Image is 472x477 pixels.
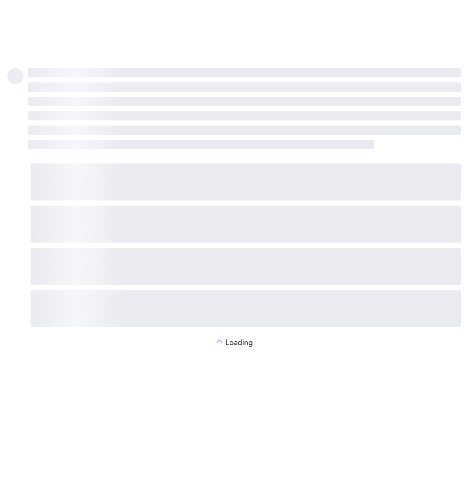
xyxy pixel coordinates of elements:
[7,68,24,84] span: ‌
[28,82,461,92] span: ‌
[28,97,461,106] span: ‌
[28,140,374,149] span: ‌
[31,290,461,327] span: ‌
[28,68,461,77] span: ‌
[226,339,253,347] p: Loading
[31,206,461,243] span: ‌
[28,111,461,120] span: ‌
[31,248,461,285] span: ‌
[28,126,461,135] span: ‌
[31,163,461,201] span: ‌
